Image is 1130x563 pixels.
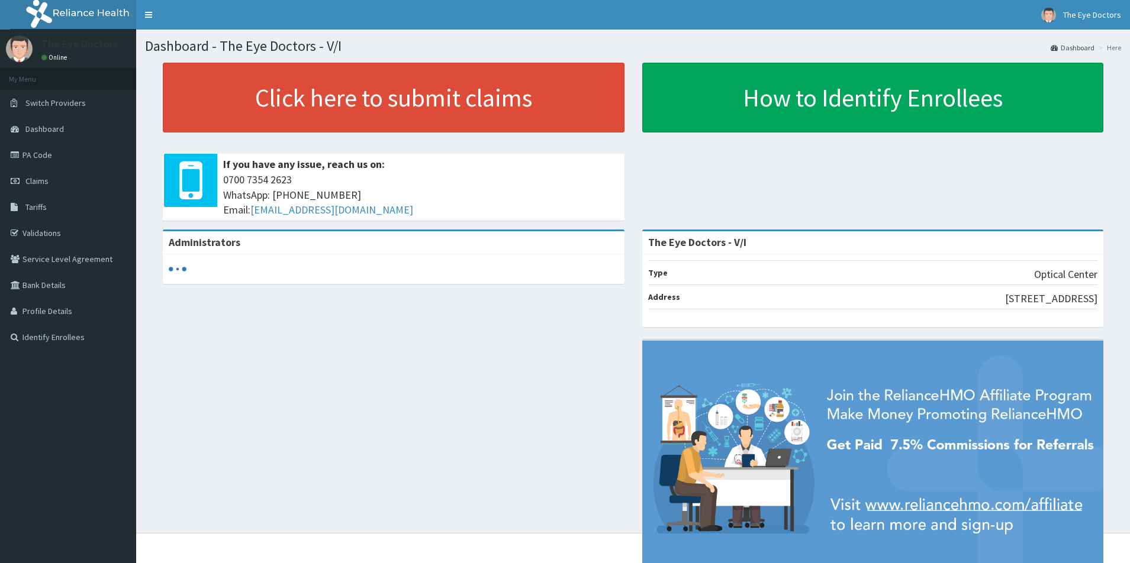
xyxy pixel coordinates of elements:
p: [STREET_ADDRESS] [1005,291,1097,306]
h1: Dashboard - The Eye Doctors - V/I [145,38,1121,54]
p: Optical Center [1034,267,1097,282]
svg: audio-loading [169,260,186,278]
b: Type [648,267,668,278]
img: User Image [6,35,33,62]
a: Click here to submit claims [163,63,624,132]
p: The Eye Doctors [41,38,118,49]
li: Here [1096,43,1121,53]
b: Administrators [169,235,240,249]
b: If you have any issue, reach us on: [223,157,385,171]
img: User Image [1041,8,1056,22]
a: Dashboard [1051,43,1094,53]
strong: The Eye Doctors - V/I [648,235,746,249]
b: Address [648,292,680,302]
a: [EMAIL_ADDRESS][DOMAIN_NAME] [250,203,413,216]
span: Tariffs [25,202,47,212]
a: How to Identify Enrollees [642,63,1104,132]
span: Dashboard [25,124,64,134]
span: 0700 7354 2623 WhatsApp: [PHONE_NUMBER] Email: [223,172,619,218]
span: Switch Providers [25,98,86,108]
a: Online [41,53,70,62]
span: The Eye Doctors [1063,9,1121,20]
span: Claims [25,176,49,186]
